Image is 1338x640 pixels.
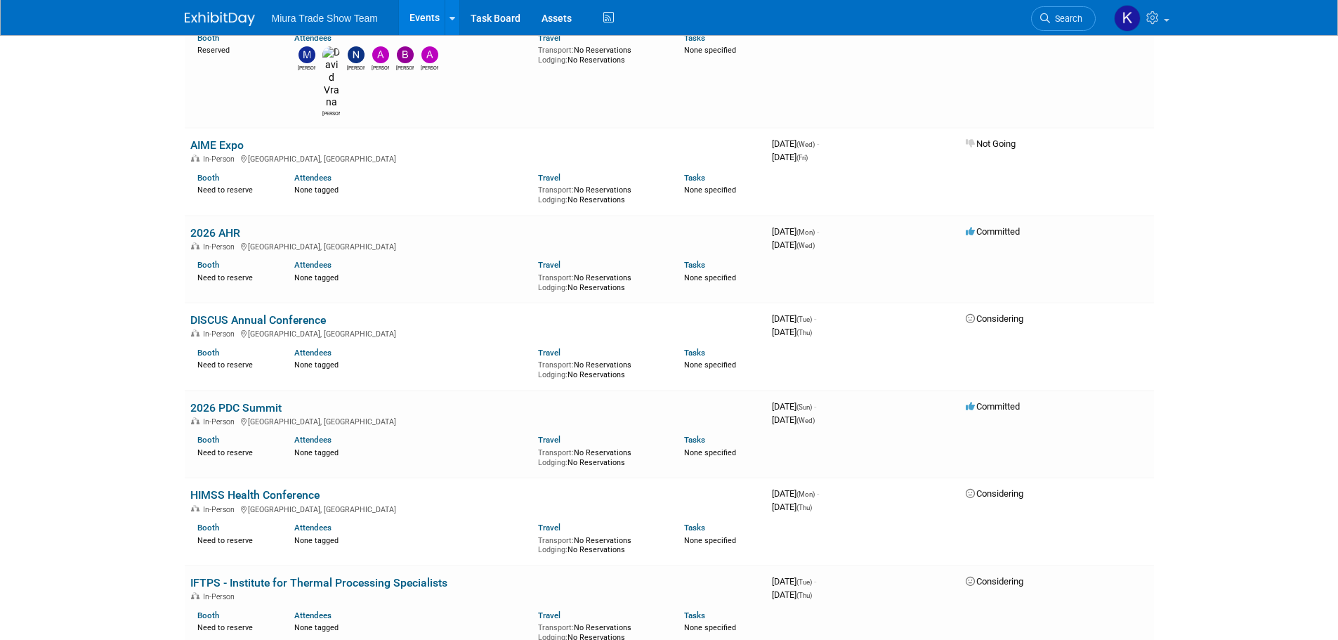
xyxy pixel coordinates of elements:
[191,242,199,249] img: In-Person Event
[538,358,663,379] div: No Reservations No Reservations
[197,533,274,546] div: Need to reserve
[203,242,239,252] span: In-Person
[421,63,438,72] div: Ashley Harris
[796,504,812,511] span: (Thu)
[322,46,340,109] img: David Vrana
[191,592,199,599] img: In-Person Event
[197,620,274,633] div: Need to reserve
[538,533,663,555] div: No Reservations No Reservations
[538,273,574,282] span: Transport:
[538,195,568,204] span: Lodging:
[190,488,320,502] a: HIMSS Health Conference
[538,33,560,43] a: Travel
[966,313,1023,324] span: Considering
[538,185,574,195] span: Transport:
[772,576,816,587] span: [DATE]
[190,576,447,589] a: IFTPS - Institute for Thermal Processing Specialists
[372,46,389,63] img: Anthony Blanco
[190,503,761,514] div: [GEOGRAPHIC_DATA], [GEOGRAPHIC_DATA]
[1031,6,1096,31] a: Search
[294,183,527,195] div: None tagged
[203,505,239,514] span: In-Person
[796,228,815,236] span: (Mon)
[966,488,1023,499] span: Considering
[684,273,736,282] span: None specified
[197,33,219,43] a: Booth
[796,592,812,599] span: (Thu)
[772,502,812,512] span: [DATE]
[772,327,812,337] span: [DATE]
[684,610,705,620] a: Tasks
[538,260,560,270] a: Travel
[197,43,274,55] div: Reserved
[772,488,819,499] span: [DATE]
[796,578,812,586] span: (Tue)
[347,63,365,72] div: Nathan Munger
[190,313,326,327] a: DISCUS Annual Conference
[772,313,816,324] span: [DATE]
[796,315,812,323] span: (Tue)
[772,414,815,425] span: [DATE]
[294,358,527,370] div: None tagged
[197,358,274,370] div: Need to reserve
[185,12,255,26] img: ExhibitDay
[197,523,219,533] a: Booth
[684,536,736,545] span: None specified
[197,270,274,283] div: Need to reserve
[684,348,705,358] a: Tasks
[814,313,816,324] span: -
[538,523,560,533] a: Travel
[294,523,332,533] a: Attendees
[684,448,736,457] span: None specified
[796,141,815,148] span: (Wed)
[294,33,332,43] a: Attendees
[294,445,527,458] div: None tagged
[294,533,527,546] div: None tagged
[772,226,819,237] span: [DATE]
[197,435,219,445] a: Booth
[684,260,705,270] a: Tasks
[272,13,378,24] span: Miura Trade Show Team
[772,152,808,162] span: [DATE]
[684,46,736,55] span: None specified
[966,401,1020,412] span: Committed
[190,401,282,414] a: 2026 PDC Summit
[191,417,199,424] img: In-Person Event
[190,415,761,426] div: [GEOGRAPHIC_DATA], [GEOGRAPHIC_DATA]
[538,360,574,370] span: Transport:
[772,589,812,600] span: [DATE]
[772,240,815,250] span: [DATE]
[538,348,560,358] a: Travel
[796,242,815,249] span: (Wed)
[190,138,244,152] a: AIME Expo
[298,63,315,72] div: Marcel Howard
[817,226,819,237] span: -
[203,155,239,164] span: In-Person
[190,152,761,164] div: [GEOGRAPHIC_DATA], [GEOGRAPHIC_DATA]
[197,445,274,458] div: Need to reserve
[294,348,332,358] a: Attendees
[772,401,816,412] span: [DATE]
[966,226,1020,237] span: Committed
[197,173,219,183] a: Booth
[197,260,219,270] a: Booth
[684,523,705,533] a: Tasks
[294,173,332,183] a: Attendees
[538,623,574,632] span: Transport:
[814,576,816,587] span: -
[197,610,219,620] a: Booth
[538,173,560,183] a: Travel
[814,401,816,412] span: -
[684,360,736,370] span: None specified
[190,226,240,240] a: 2026 AHR
[299,46,315,63] img: Marcel Howard
[191,505,199,512] img: In-Person Event
[203,329,239,339] span: In-Person
[197,348,219,358] a: Booth
[294,260,332,270] a: Attendees
[396,63,414,72] div: Brittany Jordan
[817,488,819,499] span: -
[294,270,527,283] div: None tagged
[684,173,705,183] a: Tasks
[191,329,199,337] img: In-Person Event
